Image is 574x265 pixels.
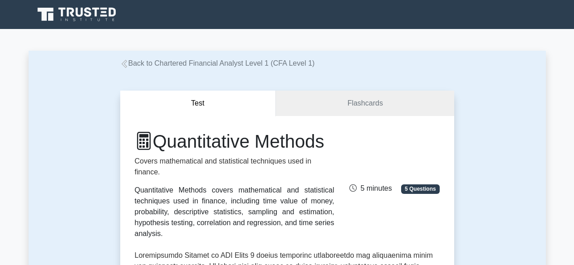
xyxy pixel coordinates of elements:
span: 5 Questions [401,184,439,193]
a: Back to Chartered Financial Analyst Level 1 (CFA Level 1) [120,59,315,67]
a: Flashcards [276,91,454,116]
button: Test [120,91,276,116]
p: Covers mathematical and statistical techniques used in finance. [135,156,334,178]
div: Quantitative Methods covers mathematical and statistical techniques used in finance, including ti... [135,185,334,239]
span: 5 minutes [349,184,392,192]
h1: Quantitative Methods [135,130,334,152]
